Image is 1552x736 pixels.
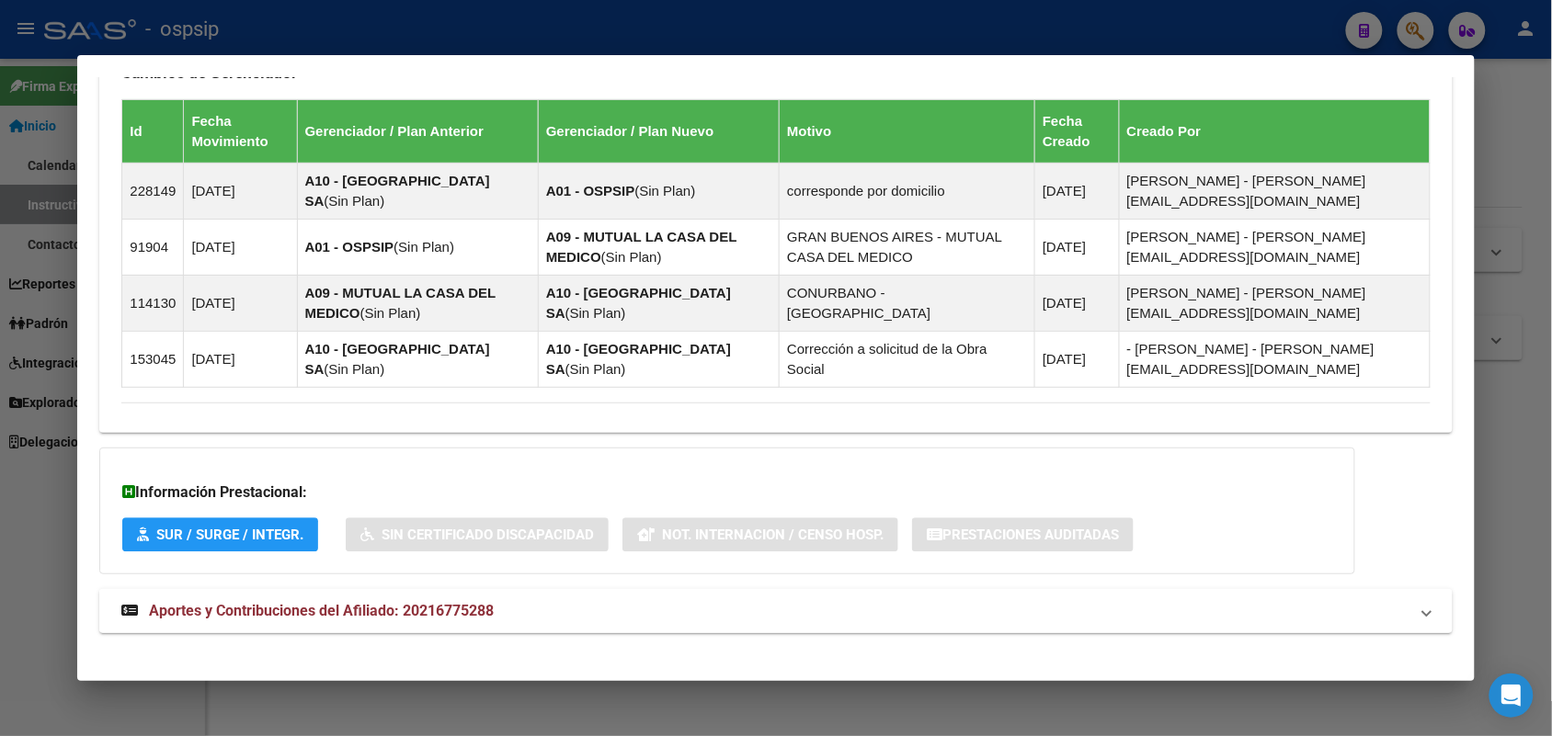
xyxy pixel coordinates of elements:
th: Gerenciador / Plan Anterior [297,99,538,163]
strong: A10 - [GEOGRAPHIC_DATA] SA [305,173,490,209]
div: Open Intercom Messenger [1489,674,1534,718]
td: ( ) [297,219,538,275]
span: Sin Plan [328,193,380,209]
span: Sin Certificado Discapacidad [382,527,594,543]
td: - [PERSON_NAME] - [PERSON_NAME][EMAIL_ADDRESS][DOMAIN_NAME] [1119,331,1430,387]
th: Motivo [780,99,1035,163]
td: [DATE] [1035,275,1119,331]
td: ( ) [538,163,779,219]
td: 91904 [122,219,184,275]
span: Aportes y Contribuciones del Afiliado: 20216775288 [149,602,494,619]
td: [DATE] [184,163,297,219]
td: [DATE] [1035,163,1119,219]
td: ( ) [538,331,779,387]
th: Fecha Movimiento [184,99,297,163]
button: SUR / SURGE / INTEGR. [122,517,318,551]
strong: A01 - OSPSIP [305,239,394,255]
strong: A10 - [GEOGRAPHIC_DATA] SA [305,341,490,377]
mat-expansion-panel-header: Aportes y Contribuciones del Afiliado: 20216775288 [99,589,1452,633]
strong: A09 - MUTUAL LA CASA DEL MEDICO [546,229,737,265]
td: ( ) [538,219,779,275]
td: corresponde por domicilio [780,163,1035,219]
td: [PERSON_NAME] - [PERSON_NAME][EMAIL_ADDRESS][DOMAIN_NAME] [1119,163,1430,219]
strong: A10 - [GEOGRAPHIC_DATA] SA [546,341,731,377]
td: 153045 [122,331,184,387]
span: Sin Plan [606,249,657,265]
td: ( ) [297,163,538,219]
span: Prestaciones Auditadas [942,527,1119,543]
span: Sin Plan [570,361,622,377]
th: Gerenciador / Plan Nuevo [538,99,779,163]
td: [DATE] [184,219,297,275]
button: Sin Certificado Discapacidad [346,517,609,551]
span: Sin Plan [570,305,622,321]
h3: Información Prestacional: [122,481,1332,504]
td: [DATE] [1035,219,1119,275]
span: Sin Plan [398,239,450,255]
strong: A10 - [GEOGRAPHIC_DATA] SA [546,285,731,321]
td: Corrección a solicitud de la Obra Social [780,331,1035,387]
th: Creado Por [1119,99,1430,163]
td: 114130 [122,275,184,331]
td: ( ) [538,275,779,331]
span: Not. Internacion / Censo Hosp. [662,527,884,543]
td: [DATE] [1035,331,1119,387]
td: [DATE] [184,331,297,387]
th: Fecha Creado [1035,99,1119,163]
strong: A01 - OSPSIP [546,183,635,198]
span: Sin Plan [328,361,380,377]
td: ( ) [297,331,538,387]
button: Prestaciones Auditadas [912,517,1134,551]
span: Sin Plan [365,305,417,321]
td: ( ) [297,275,538,331]
span: Sin Plan [640,183,691,198]
th: Id [122,99,184,163]
td: [DATE] [184,275,297,331]
td: 228149 [122,163,184,219]
td: [PERSON_NAME] - [PERSON_NAME][EMAIL_ADDRESS][DOMAIN_NAME] [1119,275,1430,331]
td: [PERSON_NAME] - [PERSON_NAME][EMAIL_ADDRESS][DOMAIN_NAME] [1119,219,1430,275]
strong: A09 - MUTUAL LA CASA DEL MEDICO [305,285,496,321]
button: Not. Internacion / Censo Hosp. [622,517,898,551]
td: GRAN BUENOS AIRES - MUTUAL CASA DEL MEDICO [780,219,1035,275]
td: CONURBANO - [GEOGRAPHIC_DATA] [780,275,1035,331]
span: SUR / SURGE / INTEGR. [156,527,303,543]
